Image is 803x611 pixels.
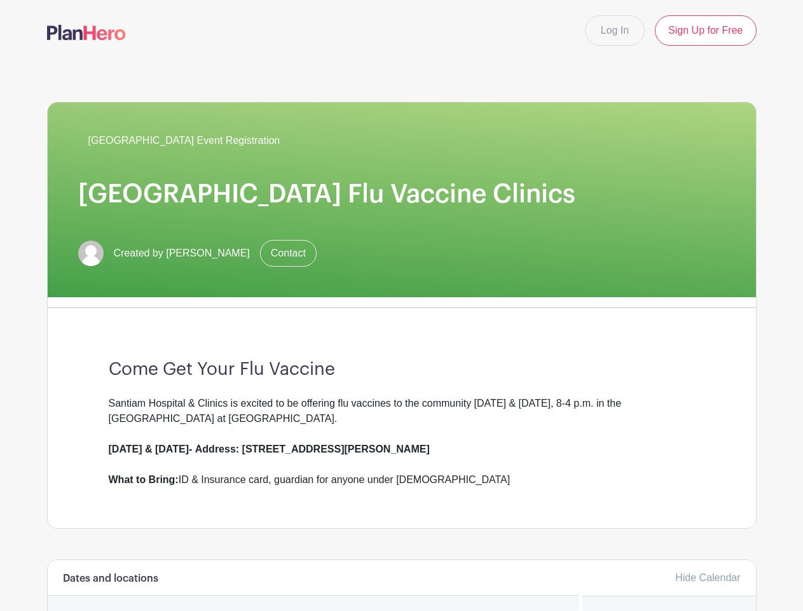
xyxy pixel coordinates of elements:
[78,179,725,209] h1: [GEOGRAPHIC_DATA] Flu Vaccine Clinics
[47,25,126,40] img: logo-507f7623f17ff9eddc593b1ce0a138ce2505c220e1c5a4e2b4648c50719b7d32.svg
[585,15,645,46] a: Log In
[63,573,158,585] h6: Dates and locations
[675,572,740,583] a: Hide Calendar
[109,396,695,488] div: Santiam Hospital & Clinics is excited to be offering flu vaccines to the community [DATE] & [DATE...
[78,241,104,266] img: default-ce2991bfa6775e67f084385cd625a349d9dcbb7a52a09fb2fda1e96e2d18dcdb.png
[109,444,430,485] strong: Address: [STREET_ADDRESS][PERSON_NAME] What to Bring:
[109,444,193,454] strong: [DATE] & [DATE]-
[655,15,756,46] a: Sign Up for Free
[260,240,317,267] a: Contact
[114,246,250,261] span: Created by [PERSON_NAME]
[88,133,280,148] span: [GEOGRAPHIC_DATA] Event Registration
[109,359,695,381] h3: Come Get Your Flu Vaccine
